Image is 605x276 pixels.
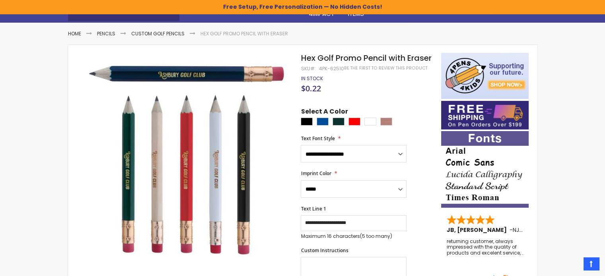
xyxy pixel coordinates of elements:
[301,118,313,125] div: Black
[317,118,329,125] div: Dark Blue
[301,170,331,177] span: Imprint Color
[301,75,323,82] div: Availability
[380,118,392,125] div: Natural
[301,135,335,142] span: Text Font Style
[200,31,288,37] li: Hex Golf Promo Pencil with Eraser
[301,233,407,239] p: Maximum 16 characters
[348,118,360,125] div: Red
[301,83,321,94] span: $0.22
[301,52,431,64] span: Hex Golf Promo Pencil with Eraser
[319,66,344,72] div: 4PK-62510
[301,205,326,212] span: Text Line 1
[333,118,344,125] div: Mallard
[84,52,290,258] img: Hex Golf Promo Pencil with Eraser
[344,65,427,71] a: Be the first to review this product
[584,257,599,270] a: Top
[97,30,115,37] a: Pencils
[301,75,323,82] span: In stock
[441,53,529,99] img: 4pens 4 kids
[301,107,348,118] span: Select A Color
[441,101,529,129] img: Free shipping on orders over $199
[441,131,529,208] img: font-personalization-examples
[513,226,523,234] span: NJ
[447,226,510,234] span: JB, [PERSON_NAME]
[301,65,315,72] strong: SKU
[68,30,81,37] a: Home
[447,239,524,256] div: returning customer, always impressed with the quality of products and excelent service, will retu...
[131,30,185,37] a: Custom Golf Pencils
[360,233,392,239] span: (5 too many)
[301,247,348,254] span: Custom Instructions
[364,118,376,125] div: White
[510,226,579,234] span: - ,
